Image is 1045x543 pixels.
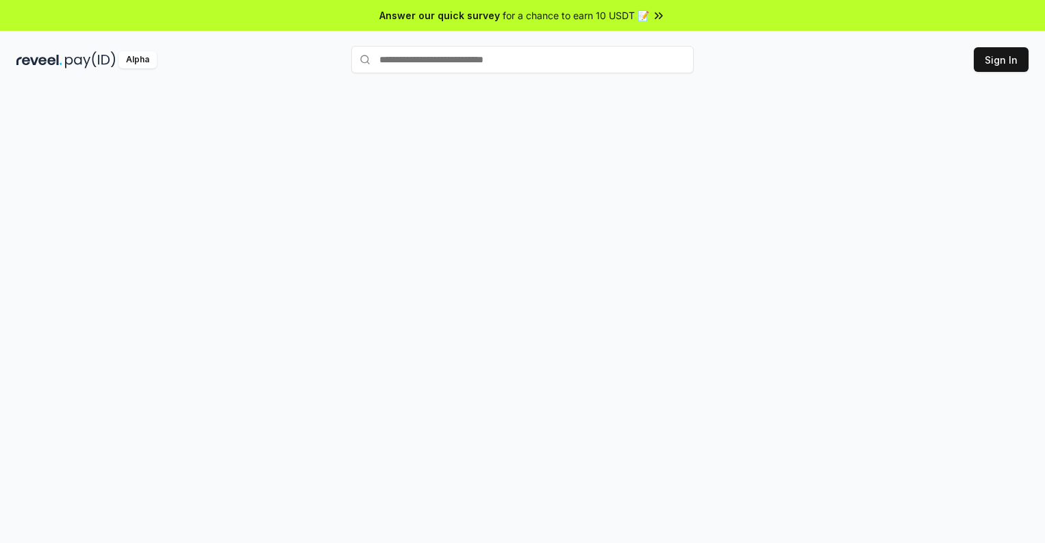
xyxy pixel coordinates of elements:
[379,8,500,23] span: Answer our quick survey
[16,51,62,68] img: reveel_dark
[118,51,157,68] div: Alpha
[503,8,649,23] span: for a chance to earn 10 USDT 📝
[974,47,1029,72] button: Sign In
[65,51,116,68] img: pay_id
